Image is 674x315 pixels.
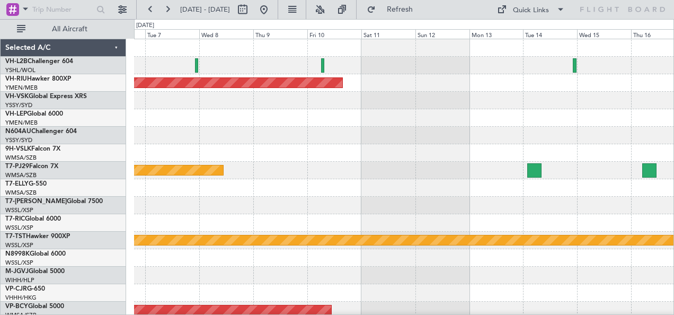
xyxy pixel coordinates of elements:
a: YMEN/MEB [5,119,38,127]
a: M-JGVJGlobal 5000 [5,268,65,275]
span: VH-RIU [5,76,27,82]
button: All Aircraft [12,21,115,38]
div: Wed 15 [577,29,631,39]
a: YSSY/SYD [5,101,32,109]
a: VH-LEPGlobal 6000 [5,111,63,117]
div: Thu 9 [253,29,307,39]
div: Tue 7 [145,29,199,39]
span: VP-BCY [5,303,28,310]
span: T7-RIC [5,216,25,222]
a: VH-L2BChallenger 604 [5,58,73,65]
a: T7-TSTHawker 900XP [5,233,70,240]
a: WMSA/SZB [5,189,37,197]
span: VH-L2B [5,58,28,65]
a: VH-RIUHawker 800XP [5,76,71,82]
a: VH-VSKGlobal Express XRS [5,93,87,100]
span: VP-CJR [5,286,27,292]
div: Fri 10 [307,29,361,39]
a: WSSL/XSP [5,206,33,214]
a: T7-RICGlobal 6000 [5,216,61,222]
span: [DATE] - [DATE] [180,5,230,14]
span: N604AU [5,128,31,135]
a: WMSA/SZB [5,154,37,162]
span: T7-ELLY [5,181,29,187]
a: 9H-VSLKFalcon 7X [5,146,60,152]
span: M-JGVJ [5,268,29,275]
a: VP-BCYGlobal 5000 [5,303,64,310]
div: Quick Links [513,5,549,16]
span: T7-[PERSON_NAME] [5,198,67,205]
button: Refresh [362,1,425,18]
span: Refresh [378,6,422,13]
a: N604AUChallenger 604 [5,128,77,135]
div: Tue 14 [523,29,577,39]
button: Quick Links [492,1,570,18]
a: WMSA/SZB [5,171,37,179]
span: T7-TST [5,233,26,240]
a: T7-PJ29Falcon 7X [5,163,58,170]
div: Sun 12 [415,29,469,39]
a: WSSL/XSP [5,241,33,249]
span: N8998K [5,251,30,257]
div: Sat 11 [361,29,415,39]
a: T7-ELLYG-550 [5,181,47,187]
span: 9H-VSLK [5,146,31,152]
div: [DATE] [136,21,154,30]
span: VH-VSK [5,93,29,100]
input: Trip Number [32,2,93,17]
a: T7-[PERSON_NAME]Global 7500 [5,198,103,205]
a: YSSY/SYD [5,136,32,144]
a: VP-CJRG-650 [5,286,45,292]
a: YMEN/MEB [5,84,38,92]
div: Mon 13 [469,29,524,39]
a: WSSL/XSP [5,224,33,232]
a: YSHL/WOL [5,66,36,74]
a: N8998KGlobal 6000 [5,251,66,257]
div: Wed 8 [199,29,253,39]
span: T7-PJ29 [5,163,29,170]
a: VHHH/HKG [5,294,37,302]
a: WIHH/HLP [5,276,34,284]
span: All Aircraft [28,25,112,33]
span: VH-LEP [5,111,27,117]
a: WSSL/XSP [5,259,33,267]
